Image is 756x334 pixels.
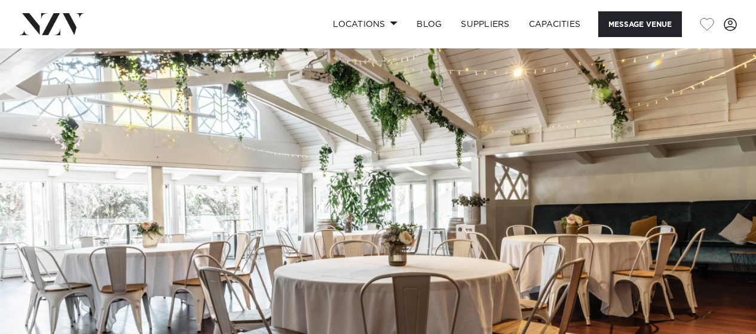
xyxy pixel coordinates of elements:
[323,11,407,37] a: Locations
[407,11,451,37] a: BLOG
[598,11,682,37] button: Message Venue
[451,11,519,37] a: SUPPLIERS
[519,11,590,37] a: Capacities
[19,13,84,35] img: nzv-logo.png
